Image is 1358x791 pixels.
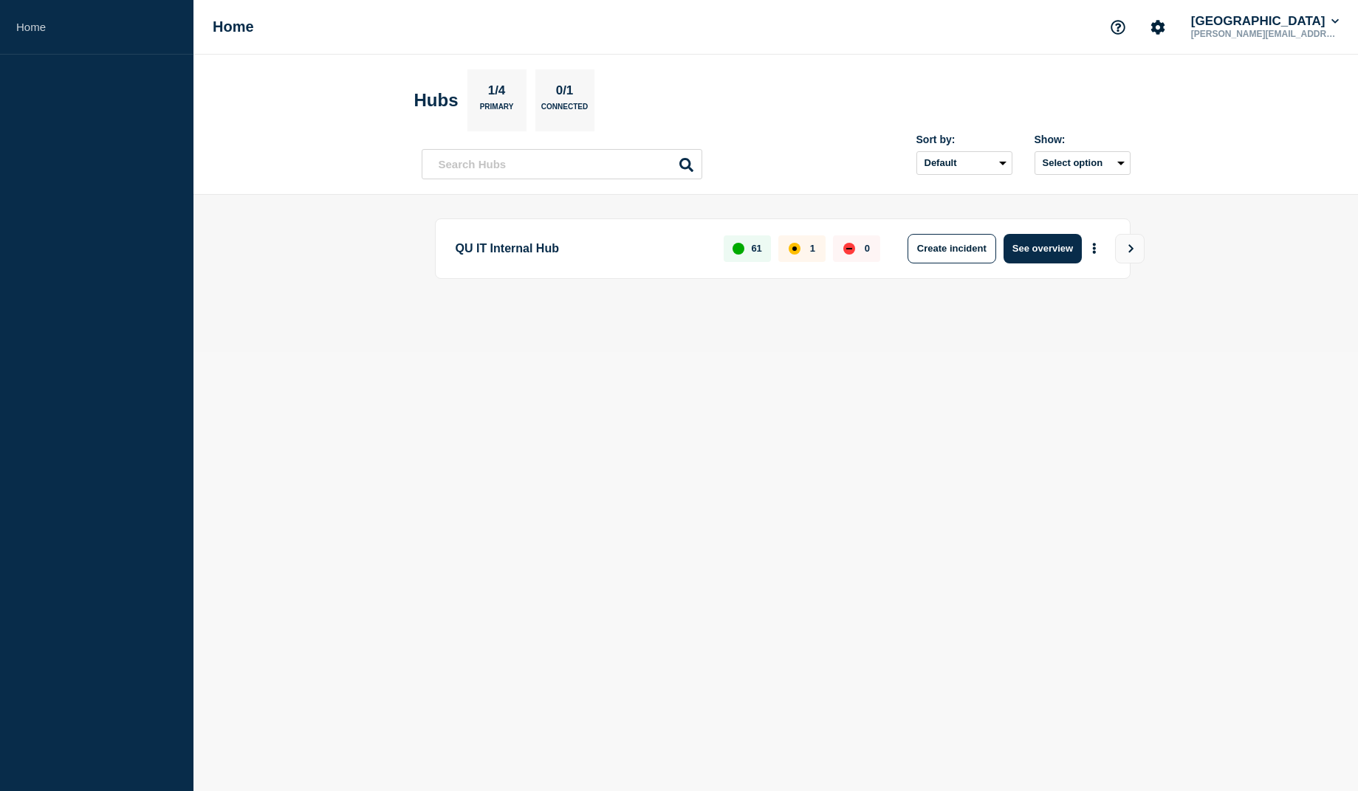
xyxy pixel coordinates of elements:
[865,243,870,254] p: 0
[733,243,744,255] div: up
[1085,235,1104,262] button: More actions
[213,18,254,35] h1: Home
[422,149,702,179] input: Search Hubs
[1035,134,1131,145] div: Show:
[916,151,1012,175] select: Sort by
[1115,234,1145,263] button: View
[1004,234,1082,263] button: See overview
[480,103,514,118] p: Primary
[456,234,707,263] p: QU IT Internal Hub
[550,83,579,103] p: 0/1
[1035,151,1131,175] button: Select option
[414,90,459,111] h2: Hubs
[789,243,800,255] div: affected
[541,103,588,118] p: Connected
[1142,12,1173,43] button: Account settings
[1102,12,1134,43] button: Support
[751,243,761,254] p: 61
[810,243,815,254] p: 1
[1188,14,1342,29] button: [GEOGRAPHIC_DATA]
[482,83,511,103] p: 1/4
[843,243,855,255] div: down
[916,134,1012,145] div: Sort by:
[1188,29,1342,39] p: [PERSON_NAME][EMAIL_ADDRESS][DOMAIN_NAME]
[908,234,996,263] button: Create incident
